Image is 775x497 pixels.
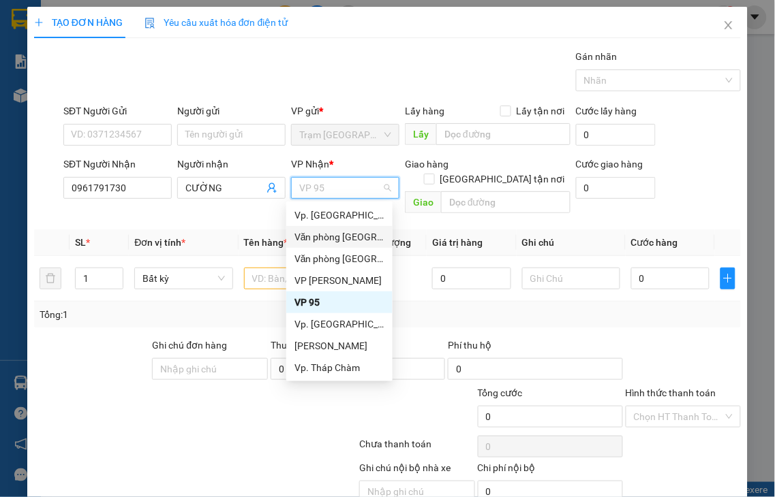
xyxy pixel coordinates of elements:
[152,358,268,380] input: Ghi chú đơn hàng
[576,177,656,199] input: Cước giao hàng
[286,291,393,313] div: VP 95
[244,268,342,289] input: VD: Bàn, Ghế
[448,338,622,358] div: Phí thu hộ
[576,106,637,116] label: Cước lấy hàng
[34,18,44,27] span: plus
[522,268,620,289] input: Ghi Chú
[405,106,444,116] span: Lấy hàng
[478,460,623,481] div: Chi phí nội bộ
[720,268,735,289] button: plus
[359,460,475,481] div: Ghi chú nội bộ nhà xe
[40,268,61,289] button: delete
[576,159,643,170] label: Cước giao hàng
[177,157,286,172] div: Người nhận
[294,360,384,375] div: Vp. Tháp Chàm
[294,229,384,244] div: Văn phòng [GEOGRAPHIC_DATA]
[299,178,391,198] span: VP 95
[299,125,391,145] span: Trạm Ninh Hải
[294,295,384,310] div: VP 95
[576,51,618,62] label: Gán nhãn
[294,208,384,223] div: Vp. [GEOGRAPHIC_DATA]
[517,229,626,256] th: Ghi chú
[294,338,384,353] div: [PERSON_NAME]
[405,159,449,170] span: Giao hàng
[267,182,277,193] span: user-add
[405,123,436,145] span: Lấy
[576,124,656,146] input: Cước lấy hàng
[436,123,571,145] input: Dọc đường
[145,17,288,28] span: Yêu cầu xuất hóa đơn điện tử
[145,18,155,29] img: icon
[134,237,185,248] span: Đơn vị tính
[294,251,384,266] div: Văn phòng [GEOGRAPHIC_DATA]
[358,436,476,460] div: Chưa thanh toán
[286,313,393,335] div: Vp. Đà Lạt
[478,387,523,398] span: Tổng cước
[294,273,384,288] div: VP [PERSON_NAME]
[631,237,678,248] span: Cước hàng
[291,103,399,118] div: VP gửi
[286,357,393,379] div: Vp. Tháp Chàm
[432,237,483,248] span: Giá trị hàng
[40,307,301,322] div: Tổng: 1
[244,237,288,248] span: Tên hàng
[511,103,571,118] span: Lấy tận nơi
[291,159,329,170] span: VP Nhận
[286,335,393,357] div: An Dương Vương
[405,191,441,213] span: Giao
[626,387,716,398] label: Hình thức thanh toán
[432,268,511,289] input: 0
[721,273,735,284] span: plus
[63,103,172,118] div: SĐT Người Gửi
[177,103,286,118] div: Người gửi
[723,20,734,31] span: close
[142,268,224,289] span: Bất kỳ
[710,7,748,45] button: Close
[34,17,123,28] span: TẠO ĐƠN HÀNG
[271,340,302,351] span: Thu Hộ
[75,237,86,248] span: SL
[152,340,227,351] label: Ghi chú đơn hàng
[441,191,571,213] input: Dọc đường
[286,248,393,270] div: Văn phòng Nha Trang
[294,317,384,332] div: Vp. [GEOGRAPHIC_DATA]
[286,270,393,291] div: VP Đức Trọng
[435,172,571,187] span: [GEOGRAPHIC_DATA] tận nơi
[63,157,172,172] div: SĐT Người Nhận
[286,226,393,248] div: Văn phòng Tân Phú
[286,204,393,226] div: Vp. Phan Rang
